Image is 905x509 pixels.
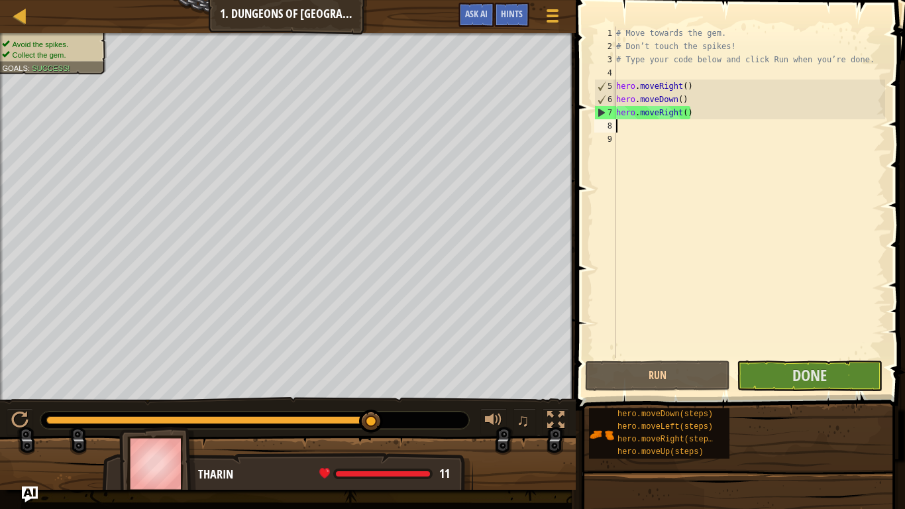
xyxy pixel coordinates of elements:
[2,39,99,50] li: Avoid the spikes.
[617,422,713,431] span: hero.moveLeft(steps)
[594,40,616,53] div: 2
[319,468,450,480] div: health: 11 / 11
[7,408,33,435] button: Ctrl + P: Play
[589,422,614,447] img: portrait.png
[792,365,827,386] span: Done
[501,7,523,20] span: Hints
[595,106,616,119] div: 7
[2,64,28,72] span: Goals
[119,427,196,500] img: thang_avatar_frame.png
[536,3,569,34] button: Show game menu
[516,410,529,430] span: ♫
[737,361,882,391] button: Done
[543,408,569,435] button: Toggle fullscreen
[465,7,488,20] span: Ask AI
[13,40,68,48] span: Avoid the spikes.
[28,64,32,72] span: :
[13,50,66,59] span: Collect the gem.
[594,27,616,40] div: 1
[2,50,99,60] li: Collect the gem.
[198,466,460,483] div: Tharin
[458,3,494,27] button: Ask AI
[617,447,704,457] span: hero.moveUp(steps)
[439,465,450,482] span: 11
[617,410,713,419] span: hero.moveDown(steps)
[594,66,616,80] div: 4
[22,486,38,502] button: Ask AI
[585,361,730,391] button: Run
[594,119,616,133] div: 8
[594,133,616,146] div: 9
[480,408,507,435] button: Adjust volume
[617,435,718,444] span: hero.moveRight(steps)
[595,80,616,93] div: 5
[32,64,70,72] span: Success!
[513,408,536,435] button: ♫
[594,53,616,66] div: 3
[595,93,616,106] div: 6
